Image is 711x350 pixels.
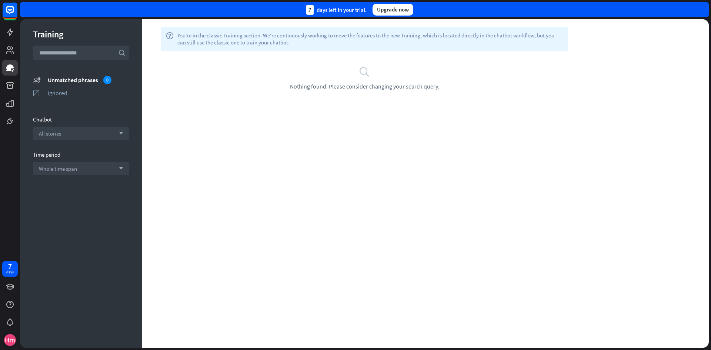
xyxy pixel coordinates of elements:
[115,166,123,171] i: arrow_down
[166,32,174,46] i: help
[48,89,129,97] div: Ignored
[39,130,61,137] span: All stories
[373,4,413,16] div: Upgrade now
[33,89,40,97] i: ignored
[8,263,12,270] div: 7
[115,131,123,136] i: arrow_down
[359,66,370,77] i: search
[33,29,129,40] div: Training
[33,151,129,158] div: Time period
[2,261,18,277] a: 7 days
[118,49,126,57] i: search
[103,76,111,84] div: 0
[6,3,28,25] button: Open LiveChat chat widget
[48,76,129,84] div: Unmatched phrases
[39,165,77,172] span: Whole time span
[306,5,314,15] div: 7
[290,83,439,90] span: Nothing found. Please consider changing your search query.
[306,5,367,15] div: days left in your trial.
[177,32,563,46] span: You're in the classic Training section. We're continuously working to move the features to the ne...
[6,270,14,275] div: days
[33,76,40,84] i: unmatched_phrases
[33,116,129,123] div: Chatbot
